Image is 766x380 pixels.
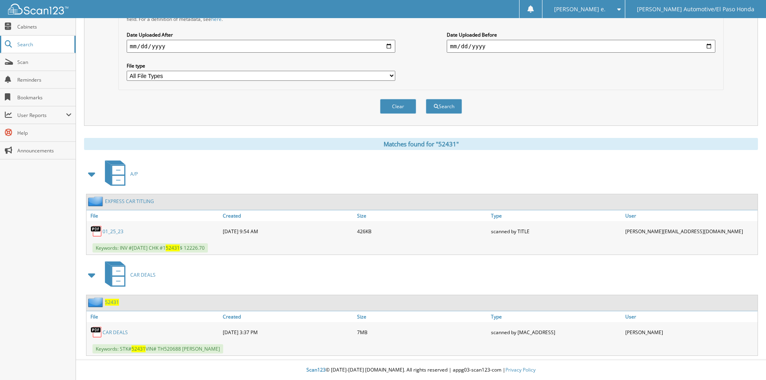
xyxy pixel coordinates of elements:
[380,99,416,114] button: Clear
[489,210,623,221] a: Type
[76,360,766,380] div: © [DATE]-[DATE] [DOMAIN_NAME]. All rights reserved | appg03-scan123-com |
[88,196,105,206] img: folder2.png
[17,129,72,136] span: Help
[100,259,156,291] a: CAR DEALS
[306,366,326,373] span: Scan123
[90,326,103,338] img: PDF.png
[103,329,128,336] a: CAR DEALS
[211,16,222,23] a: here
[221,223,355,239] div: [DATE] 9:54 AM
[426,99,462,114] button: Search
[17,59,72,66] span: Scan
[92,243,208,253] span: Keywords: INV #[DATE] CHK #1 $ 12226.70
[92,344,223,353] span: Keywords: STK# VIN# TH520688 [PERSON_NAME]
[355,223,489,239] div: 426KB
[127,31,395,38] label: Date Uploaded After
[489,311,623,322] a: Type
[130,170,138,177] span: A/P
[355,311,489,322] a: Size
[86,311,221,322] a: File
[726,341,766,380] iframe: Chat Widget
[17,94,72,101] span: Bookmarks
[17,147,72,154] span: Announcements
[623,311,758,322] a: User
[17,23,72,30] span: Cabinets
[127,62,395,69] label: File type
[505,366,536,373] a: Privacy Policy
[127,40,395,53] input: start
[8,4,68,14] img: scan123-logo-white.svg
[355,210,489,221] a: Size
[84,138,758,150] div: Matches found for "52431"
[221,311,355,322] a: Created
[221,324,355,340] div: [DATE] 3:37 PM
[221,210,355,221] a: Created
[130,271,156,278] span: CAR DEALS
[88,297,105,307] img: folder2.png
[90,225,103,237] img: PDF.png
[637,7,754,12] span: [PERSON_NAME] Automotive/El Paso Honda
[166,244,180,251] span: 52431
[131,345,146,352] span: 52431
[623,324,758,340] div: [PERSON_NAME]
[103,228,123,235] a: 01_25_23
[355,324,489,340] div: 7MB
[554,7,606,12] span: [PERSON_NAME] e.
[489,324,623,340] div: scanned by [MAC_ADDRESS]
[86,210,221,221] a: File
[17,41,70,48] span: Search
[489,223,623,239] div: scanned by TITLE
[447,31,715,38] label: Date Uploaded Before
[105,299,119,306] a: 52431
[623,210,758,221] a: User
[100,158,138,190] a: A/P
[623,223,758,239] div: [PERSON_NAME] [EMAIL_ADDRESS][DOMAIN_NAME]
[447,40,715,53] input: end
[105,198,154,205] a: EXPRESS CAR TITLING
[17,112,66,119] span: User Reports
[17,76,72,83] span: Reminders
